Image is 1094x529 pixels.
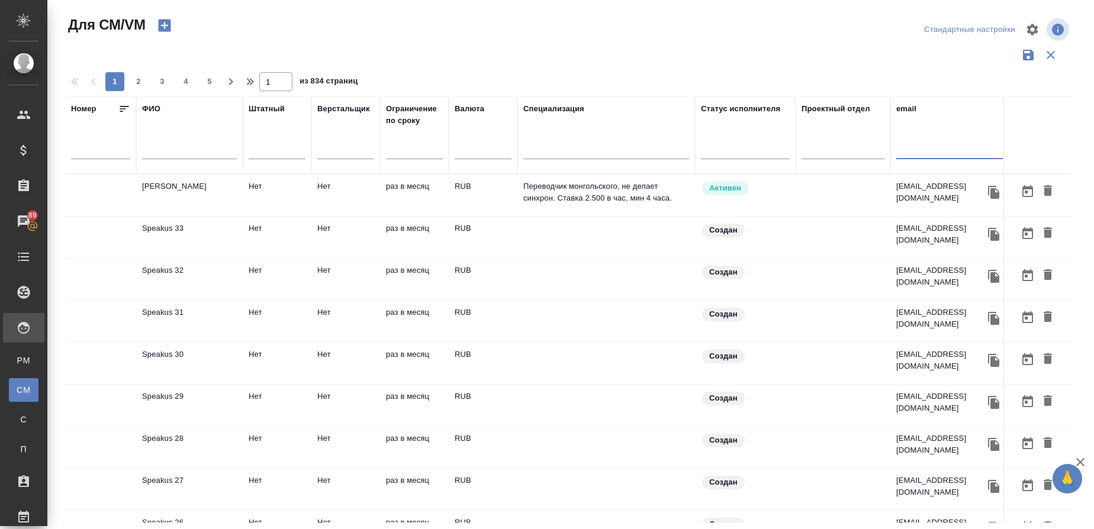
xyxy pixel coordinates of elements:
[709,266,738,278] p: Создан
[1018,307,1038,328] button: Открыть календарь загрузки
[896,349,985,372] p: [EMAIL_ADDRESS][DOMAIN_NAME]
[380,301,449,342] td: раз в месяц
[523,180,689,204] p: Переводчик монгольского, не делает синхрон. Ставка 2.500 в час, мин 4 часа.
[249,103,285,115] div: Штатный
[896,475,985,498] p: [EMAIL_ADDRESS][DOMAIN_NAME]
[3,207,44,236] a: 89
[449,385,517,426] td: RUB
[311,259,380,300] td: Нет
[380,385,449,426] td: раз в месяц
[136,175,243,216] td: [PERSON_NAME]
[380,259,449,300] td: раз в месяц
[15,414,33,425] span: С
[136,343,243,384] td: Speakus 30
[9,349,38,372] a: PM
[300,74,358,91] span: из 834 страниц
[449,427,517,468] td: RUB
[243,175,311,216] td: Нет
[1038,349,1058,370] button: Удалить
[449,217,517,258] td: RUB
[136,301,243,342] td: Speakus 31
[176,72,195,91] button: 4
[1018,180,1038,202] button: Открыть календарь загрузки
[243,301,311,342] td: Нет
[802,103,870,115] div: Проектный отдел
[523,103,584,115] div: Специализация
[380,343,449,384] td: раз в месяц
[311,343,380,384] td: Нет
[1040,44,1062,66] button: Сбросить фильтры
[136,385,243,426] td: Speakus 29
[1038,180,1058,202] button: Удалить
[449,469,517,510] td: RUB
[709,308,738,320] p: Создан
[380,175,449,216] td: раз в месяц
[1053,464,1082,493] button: 🙏
[311,217,380,258] td: Нет
[200,72,219,91] button: 5
[896,391,985,414] p: [EMAIL_ADDRESS][DOMAIN_NAME]
[1038,433,1058,454] button: Удалить
[380,217,449,258] td: раз в месяц
[1018,391,1038,412] button: Открыть календарь загрузки
[1038,475,1058,496] button: Удалить
[455,103,484,115] div: Валюта
[896,264,985,288] p: [EMAIL_ADDRESS][DOMAIN_NAME]
[896,103,916,115] div: email
[142,103,160,115] div: ФИО
[701,103,780,115] div: Статус исполнителя
[985,225,1003,243] button: Скопировать
[1038,391,1058,412] button: Удалить
[153,76,172,88] span: 3
[311,469,380,510] td: Нет
[243,343,311,384] td: Нет
[200,76,219,88] span: 5
[9,378,38,402] a: CM
[1018,349,1038,370] button: Открыть календарь загрузки
[1038,222,1058,244] button: Удалить
[243,259,311,300] td: Нет
[709,434,738,446] p: Создан
[317,103,370,115] div: Верстальщик
[176,76,195,88] span: 4
[9,408,38,431] a: С
[65,15,146,34] span: Для СМ/VM
[243,217,311,258] td: Нет
[921,21,1018,39] div: split button
[1018,264,1038,286] button: Открыть календарь загрузки
[449,175,517,216] td: RUB
[311,385,380,426] td: Нет
[1038,264,1058,286] button: Удалить
[136,469,243,510] td: Speakus 27
[985,309,1003,327] button: Скопировать
[1017,44,1040,66] button: Сохранить фильтры
[311,301,380,342] td: Нет
[985,478,1003,495] button: Скопировать
[985,436,1003,453] button: Скопировать
[1018,475,1038,496] button: Открыть календарь загрузки
[985,393,1003,411] button: Скопировать
[985,267,1003,285] button: Скопировать
[71,103,96,115] div: Номер
[136,217,243,258] td: Speakus 33
[311,427,380,468] td: Нет
[709,350,738,362] p: Создан
[15,384,33,396] span: CM
[701,180,790,196] div: Рядовой исполнитель: назначай с учетом рейтинга
[709,182,741,194] p: Активен
[311,175,380,216] td: Нет
[896,433,985,456] p: [EMAIL_ADDRESS][DOMAIN_NAME]
[380,427,449,468] td: раз в месяц
[129,72,148,91] button: 2
[449,301,517,342] td: RUB
[709,476,738,488] p: Создан
[21,209,44,221] span: 89
[129,76,148,88] span: 2
[380,469,449,510] td: раз в месяц
[985,351,1003,369] button: Скопировать
[386,103,443,127] div: Ограничение по сроку
[709,224,738,236] p: Создан
[449,259,517,300] td: RUB
[896,307,985,330] p: [EMAIL_ADDRESS][DOMAIN_NAME]
[896,180,985,204] p: [EMAIL_ADDRESS][DOMAIN_NAME]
